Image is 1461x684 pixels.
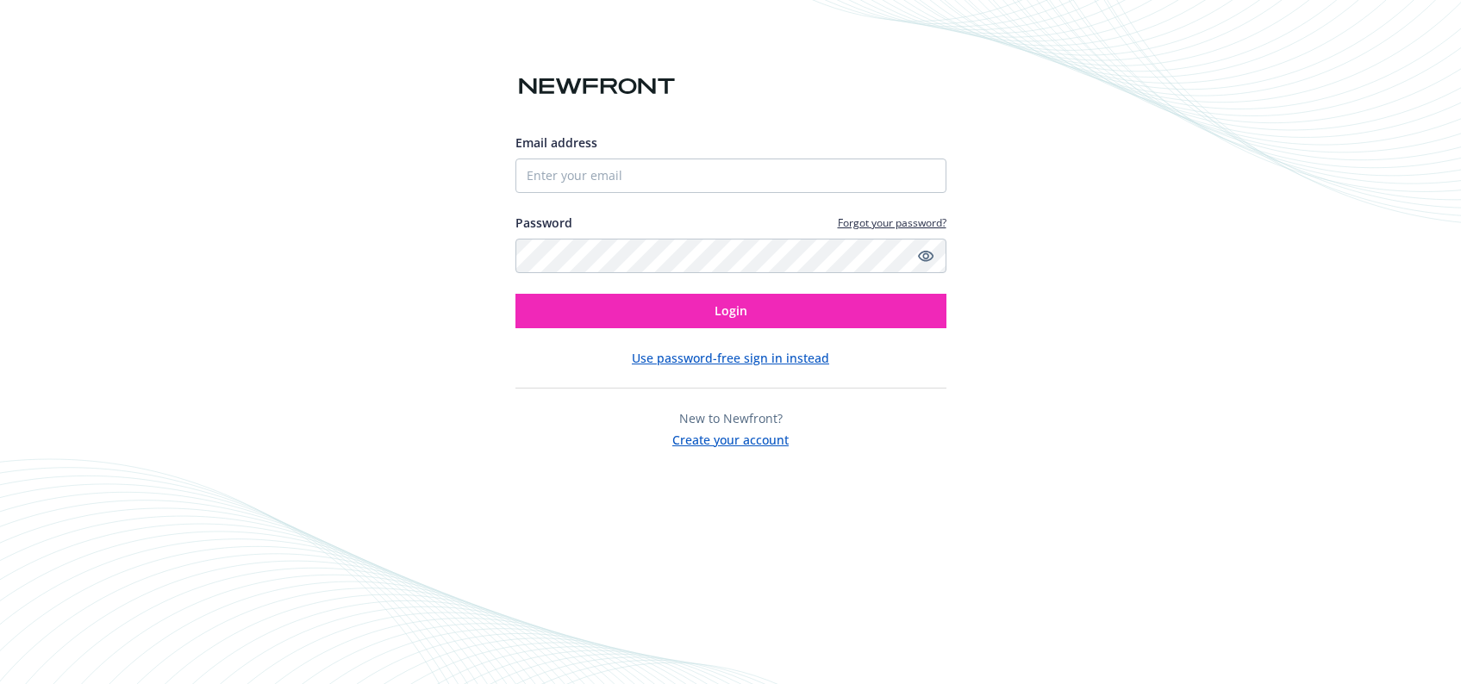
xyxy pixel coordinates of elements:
span: Login [715,302,747,319]
img: Newfront logo [515,72,678,102]
a: Show password [915,246,936,266]
span: Email address [515,134,597,151]
button: Login [515,294,946,328]
button: Create your account [672,427,789,449]
button: Use password-free sign in instead [632,349,829,367]
input: Enter your password [515,239,946,273]
span: New to Newfront? [679,410,783,426]
label: Password [515,214,572,232]
a: Forgot your password? [838,215,946,230]
input: Enter your email [515,159,946,193]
